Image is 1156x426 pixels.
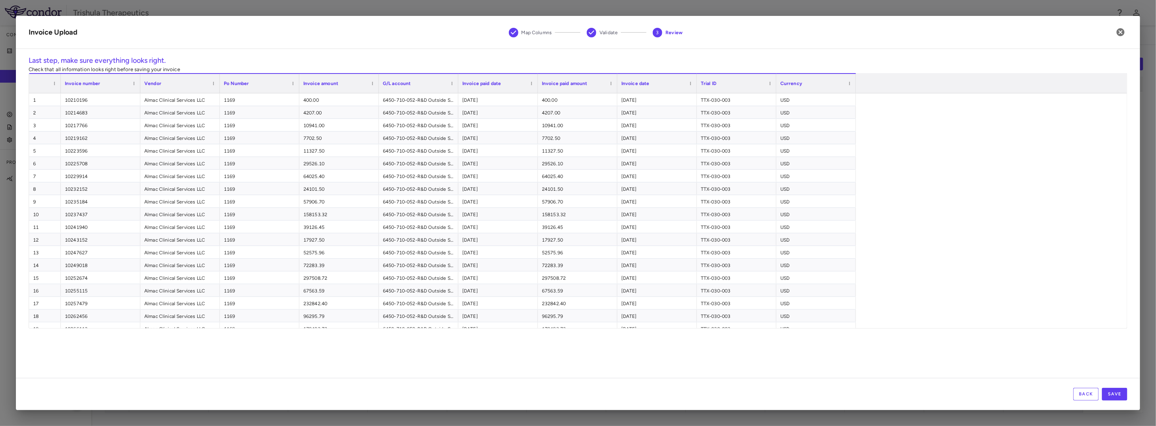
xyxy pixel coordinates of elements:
div: TTX-030-003 [697,195,776,207]
div: 39126.45 [538,221,617,233]
div: 6450-710-052-R&D Outside Services, Clinical- Phase 2 [379,182,458,195]
div: [DATE] [617,157,697,169]
div: 10249018 [61,259,140,271]
div: USD [776,144,856,157]
div: [DATE] [458,246,538,258]
div: 400.00 [299,93,379,106]
div: 10223596 [61,144,140,157]
div: [DATE] [617,195,697,207]
div: Almac Clinical Services LLC [140,195,220,207]
div: Almac Clinical Services LLC [140,221,220,233]
div: 232842.40 [299,297,379,309]
div: USD [776,195,856,207]
div: 158153.32 [538,208,617,220]
div: Almac Clinical Services LLC [140,157,220,169]
div: 6450-710-052-R&D Outside Services, Clinical- Phase 2 [379,246,458,258]
div: 6450-710-052-R&D Outside Services, Clinical- Phase 2 [379,297,458,309]
div: Almac Clinical Services LLC [140,310,220,322]
div: [DATE] [617,246,697,258]
div: Almac Clinical Services LLC [140,284,220,296]
div: USD [776,284,856,296]
div: [DATE] [617,322,697,335]
div: TTX-030-003 [697,170,776,182]
div: 29526.10 [538,157,617,169]
div: [DATE] [617,132,697,144]
div: [DATE] [458,144,538,157]
div: 13 [29,246,61,258]
div: 10262456 [61,310,140,322]
div: 179493.73 [538,322,617,335]
div: 179493.73 [299,322,379,335]
div: 19 [29,322,61,335]
div: 297508.72 [538,271,617,284]
div: [DATE] [617,93,697,106]
div: 6450-710-052-R&D Outside Services, Clinical- Phase 2 [379,144,458,157]
div: [DATE] [617,259,697,271]
div: 1 [29,93,61,106]
div: 232842.40 [538,297,617,309]
div: Almac Clinical Services LLC [140,297,220,309]
div: 11327.50 [299,144,379,157]
div: 10229914 [61,170,140,182]
div: Almac Clinical Services LLC [140,93,220,106]
div: 1169 [220,246,299,258]
div: [DATE] [458,106,538,118]
div: [DATE] [617,182,697,195]
div: 10941.00 [538,119,617,131]
div: Almac Clinical Services LLC [140,259,220,271]
div: 1169 [220,208,299,220]
div: [DATE] [458,132,538,144]
div: USD [776,119,856,131]
button: Map Columns [502,18,559,47]
div: 1169 [220,132,299,144]
div: TTX-030-003 [697,297,776,309]
div: Invoice Upload [29,27,78,38]
div: 10235184 [61,195,140,207]
div: 10257479 [61,297,140,309]
div: 72283.39 [299,259,379,271]
div: 10243152 [61,233,140,246]
div: [DATE] [617,284,697,296]
div: 6450-710-052-R&D Outside Services, Clinical- Phase 2 [379,195,458,207]
div: TTX-030-003 [697,259,776,271]
div: 6450-710-052-R&D Outside Services, Clinical- Phase 2 [379,119,458,131]
div: 17927.50 [299,233,379,246]
div: 7702.50 [299,132,379,144]
div: 10941.00 [299,119,379,131]
div: USD [776,106,856,118]
div: 15 [29,271,61,284]
div: USD [776,132,856,144]
div: 1169 [220,284,299,296]
div: TTX-030-003 [697,182,776,195]
div: 4 [29,132,61,144]
span: Invoice number [65,81,100,86]
div: 10237437 [61,208,140,220]
div: 1169 [220,119,299,131]
div: 6450-710-052-R&D Outside Services, Clinical- Phase 2 [379,221,458,233]
div: 6450-710-052-R&D Outside Services, Clinical- Phase 2 [379,170,458,182]
div: [DATE] [617,310,697,322]
div: 1169 [220,106,299,118]
div: [DATE] [458,195,538,207]
div: [DATE] [458,322,538,335]
div: Almac Clinical Services LLC [140,119,220,131]
div: [DATE] [458,208,538,220]
div: 1169 [220,297,299,309]
div: 10210196 [61,93,140,106]
div: 17927.50 [538,233,617,246]
div: Almac Clinical Services LLC [140,322,220,335]
div: 10 [29,208,61,220]
div: 6450-710-052-R&D Outside Services, Clinical- Phase 2 [379,271,458,284]
span: Invoice amount [303,81,338,86]
div: [DATE] [458,157,538,169]
div: USD [776,259,856,271]
div: USD [776,310,856,322]
div: 8 [29,182,61,195]
div: 6450-710-052-R&D Outside Services, Clinical- Phase 2 [379,106,458,118]
div: 1169 [220,221,299,233]
div: TTX-030-003 [697,310,776,322]
div: 5 [29,144,61,157]
div: Almac Clinical Services LLC [140,170,220,182]
div: 1169 [220,182,299,195]
div: 52575.96 [538,246,617,258]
